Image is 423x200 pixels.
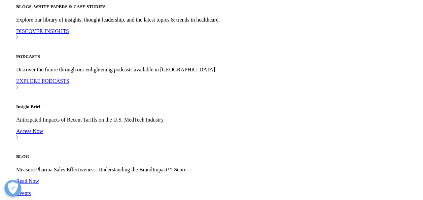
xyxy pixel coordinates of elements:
h5: BLOGS, WHITE PAPERS & CASE STUDIES [16,4,420,9]
p: Anticipated Impacts of Recent Tariffs on the U.S. MedTech Industry [16,117,420,123]
p: Discover the future through our enlightening podcasts available in [GEOGRAPHIC_DATA]. [16,67,420,73]
a: Events [16,190,31,196]
a: Read Now [16,178,420,190]
h5: BLOG [16,154,420,159]
a: EXPLORE PODCASTS [16,78,420,90]
p: Explore our library of insights, thought leadership, and the latest topics & trends in healthcare. [16,17,420,23]
h5: PODCASTS [16,54,420,59]
button: Open Preferences [4,180,21,197]
p: Measure Pharma Sales Effectiveness: Understanding the BrandImpact™ Score [16,167,420,173]
a: DISCOVER INSIGHTS [16,28,420,40]
h5: Insight Brief [16,104,420,109]
a: Access Now [16,128,420,140]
